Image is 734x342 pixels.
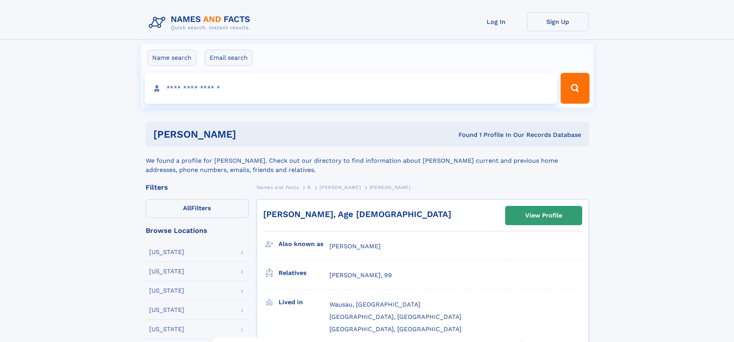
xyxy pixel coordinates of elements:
div: View Profile [525,207,562,224]
button: Search Button [561,73,589,104]
span: Wausau, [GEOGRAPHIC_DATA] [329,301,420,308]
a: View Profile [506,206,582,225]
input: search input [145,73,558,104]
span: [PERSON_NAME] [329,243,381,250]
label: Name search [147,50,197,66]
div: [US_STATE] [149,268,184,275]
a: Names and Facts [257,182,299,192]
span: B [307,185,311,190]
div: We found a profile for [PERSON_NAME]. Check out our directory to find information about [PERSON_N... [146,147,589,175]
h3: Also known as [279,238,329,251]
div: Found 1 Profile In Our Records Database [347,131,581,139]
div: [US_STATE] [149,307,184,313]
div: [US_STATE] [149,288,184,294]
span: [PERSON_NAME] [370,185,411,190]
a: [PERSON_NAME], 99 [329,271,392,280]
a: Log In [465,12,527,31]
div: [US_STATE] [149,326,184,332]
a: [PERSON_NAME], Age [DEMOGRAPHIC_DATA] [263,209,451,219]
a: Sign Up [527,12,589,31]
span: [PERSON_NAME] [319,185,361,190]
h3: Relatives [279,266,329,280]
h1: [PERSON_NAME] [153,130,348,139]
span: [GEOGRAPHIC_DATA], [GEOGRAPHIC_DATA] [329,313,462,320]
div: [US_STATE] [149,249,184,255]
label: Filters [146,199,249,218]
span: [GEOGRAPHIC_DATA], [GEOGRAPHIC_DATA] [329,325,462,333]
h3: Lived in [279,296,329,309]
img: Logo Names and Facts [146,12,257,33]
div: Browse Locations [146,227,249,234]
div: Filters [146,184,249,191]
label: Email search [205,50,253,66]
a: [PERSON_NAME] [319,182,361,192]
a: B [307,182,311,192]
span: All [183,204,191,212]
